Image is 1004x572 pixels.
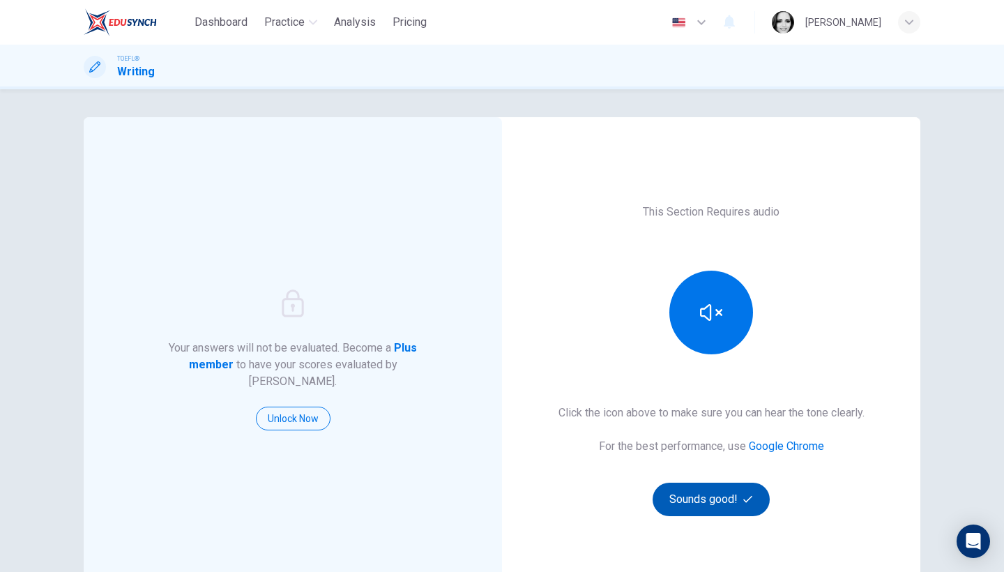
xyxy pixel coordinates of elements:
strong: Plus member [189,341,418,371]
span: TOEFL® [117,54,139,63]
img: Profile picture [772,11,794,33]
button: Unlock Now [256,407,330,430]
h6: For the best performance, use [599,438,824,455]
button: Dashboard [189,10,253,35]
img: en [670,17,687,28]
h6: Your answers will not be evaluated. Become a to have your scores evaluated by [PERSON_NAME]. [167,340,419,390]
span: Practice [264,14,305,31]
h6: Click the icon above to make sure you can hear the tone clearly. [558,405,865,421]
a: Google Chrome [749,439,824,453]
h1: Writing [117,63,155,80]
button: Sounds good! [653,483,770,516]
button: Pricing [387,10,432,35]
h6: This Section Requires audio [643,204,779,220]
span: Dashboard [195,14,248,31]
div: Open Intercom Messenger [957,525,990,558]
span: Pricing [393,14,427,31]
a: EduSynch logo [84,8,189,36]
button: Analysis [328,10,381,35]
img: EduSynch logo [84,8,157,36]
span: Analysis [334,14,376,31]
div: [PERSON_NAME] [805,14,881,31]
button: Practice [259,10,323,35]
